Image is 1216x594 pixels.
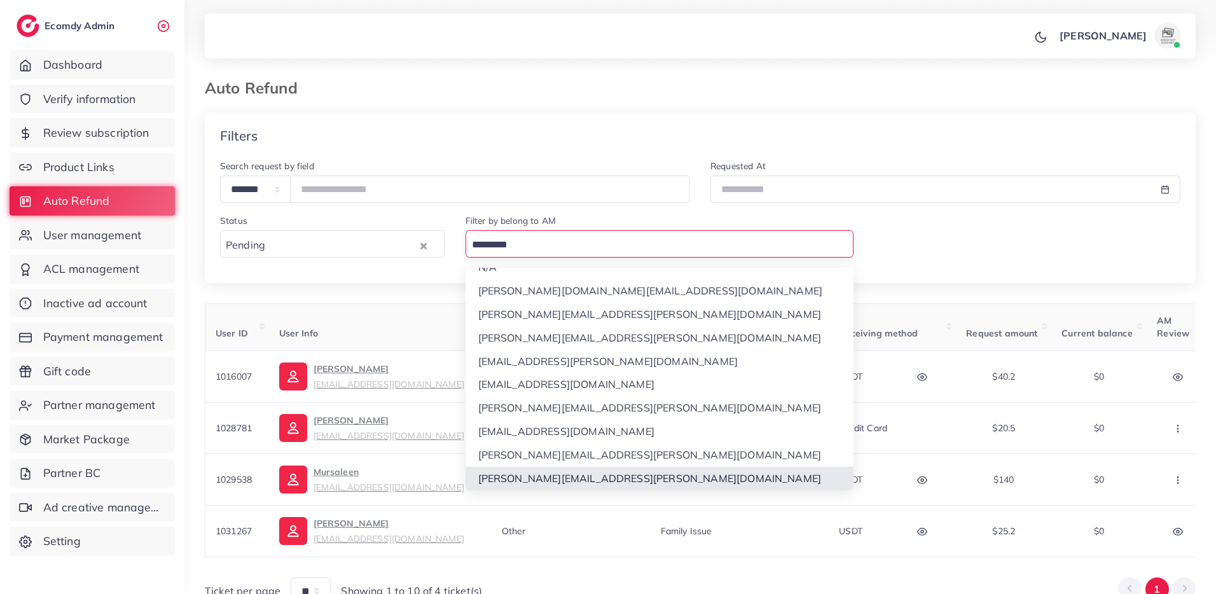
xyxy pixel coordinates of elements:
span: Pending [223,236,268,255]
span: Partner BC [43,465,101,481]
a: User management [10,221,175,250]
span: ACL management [43,261,139,277]
span: $140 [993,474,1014,485]
span: Request amount [966,328,1037,339]
span: Payment management [43,329,163,345]
span: Gift code [43,363,91,380]
a: Inactive ad account [10,289,175,318]
span: Current balance [1061,328,1132,339]
span: $0 [1094,474,1104,485]
a: [PERSON_NAME]avatar [1053,23,1185,48]
a: [PERSON_NAME][EMAIL_ADDRESS][DOMAIN_NAME] [279,413,464,443]
input: Search for option [269,235,417,255]
small: [EMAIL_ADDRESS][DOMAIN_NAME] [314,378,464,389]
p: [PERSON_NAME] [314,361,464,392]
a: Verify information [10,85,175,114]
span: User Info [279,328,318,339]
li: [PERSON_NAME][EMAIL_ADDRESS][PERSON_NAME][DOMAIN_NAME] [466,303,854,326]
small: [EMAIL_ADDRESS][DOMAIN_NAME] [314,481,464,492]
p: USDT [839,369,862,384]
img: ic-user-info.36bf1079.svg [279,466,307,494]
li: [PERSON_NAME][EMAIL_ADDRESS][PERSON_NAME][DOMAIN_NAME] [466,396,854,420]
p: Credit card [839,420,887,436]
span: Partner management [43,397,156,413]
span: Other [502,525,526,537]
img: ic-user-info.36bf1079.svg [279,414,307,442]
label: Requested At [710,160,766,172]
li: [PERSON_NAME][EMAIL_ADDRESS][PERSON_NAME][DOMAIN_NAME] [466,467,854,490]
span: Ad creative management [43,499,165,516]
p: [PERSON_NAME] [314,516,464,546]
button: Clear Selected [420,238,427,252]
li: N/A [466,256,854,279]
span: User management [43,227,141,244]
a: logoEcomdy Admin [17,15,118,37]
h4: Filters [220,128,258,144]
label: Filter by belong to AM [466,214,556,227]
a: Partner BC [10,459,175,488]
a: [PERSON_NAME][EMAIL_ADDRESS][DOMAIN_NAME] [279,516,464,546]
span: Setting [43,533,81,549]
input: Search for option [467,235,846,255]
li: [EMAIL_ADDRESS][DOMAIN_NAME] [466,373,854,396]
a: Setting [10,527,175,556]
a: Mursaleen[EMAIL_ADDRESS][DOMAIN_NAME] [279,464,464,495]
span: Product Links [43,159,114,176]
li: [EMAIL_ADDRESS][DOMAIN_NAME] [466,420,854,443]
div: Search for option [220,230,445,258]
a: Review subscription [10,118,175,148]
p: USDT [839,523,862,539]
img: ic-user-info.36bf1079.svg [279,517,307,545]
img: ic-user-info.36bf1079.svg [279,363,307,390]
span: 1028781 [216,422,252,434]
a: Gift code [10,357,175,386]
span: $0 [1094,525,1104,537]
label: Search request by field [220,160,314,172]
a: Ad creative management [10,493,175,522]
span: Family Issue [661,525,712,537]
span: AM Review [1157,315,1189,339]
span: 1029538 [216,474,252,485]
a: Market Package [10,425,175,454]
small: [EMAIL_ADDRESS][DOMAIN_NAME] [314,430,464,441]
h2: Ecomdy Admin [45,20,118,32]
label: Status [220,214,247,227]
span: Receiving method [839,328,918,339]
span: Market Package [43,431,130,448]
span: Inactive ad account [43,295,148,312]
li: [EMAIL_ADDRESS][PERSON_NAME][DOMAIN_NAME] [466,350,854,373]
span: User ID [216,328,248,339]
img: avatar [1155,23,1180,48]
a: Dashboard [10,50,175,79]
h3: Auto Refund [205,79,308,97]
a: [PERSON_NAME][EMAIL_ADDRESS][DOMAIN_NAME] [279,361,464,392]
a: Auto Refund [10,186,175,216]
span: $20.5 [992,422,1015,434]
span: $0 [1094,371,1104,382]
a: Payment management [10,322,175,352]
a: ACL management [10,254,175,284]
span: $40.2 [992,371,1015,382]
div: Search for option [466,230,854,258]
span: $25.2 [992,525,1015,537]
span: Verify information [43,91,136,107]
span: Dashboard [43,57,102,73]
p: Mursaleen [314,464,464,495]
small: [EMAIL_ADDRESS][DOMAIN_NAME] [314,533,464,544]
li: [PERSON_NAME][EMAIL_ADDRESS][PERSON_NAME][DOMAIN_NAME] [466,326,854,350]
li: [PERSON_NAME][EMAIL_ADDRESS][PERSON_NAME][DOMAIN_NAME] [466,443,854,467]
li: [PERSON_NAME][DOMAIN_NAME][EMAIL_ADDRESS][DOMAIN_NAME] [466,490,854,514]
span: Review subscription [43,125,149,141]
a: Product Links [10,153,175,182]
a: Partner management [10,390,175,420]
p: USDT [839,472,862,487]
img: logo [17,15,39,37]
p: [PERSON_NAME] [314,413,464,443]
span: 1031267 [216,525,252,537]
p: [PERSON_NAME] [1060,28,1147,43]
span: $0 [1094,422,1104,434]
li: [PERSON_NAME][DOMAIN_NAME][EMAIL_ADDRESS][DOMAIN_NAME] [466,279,854,303]
span: 1016007 [216,371,252,382]
span: Auto Refund [43,193,110,209]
